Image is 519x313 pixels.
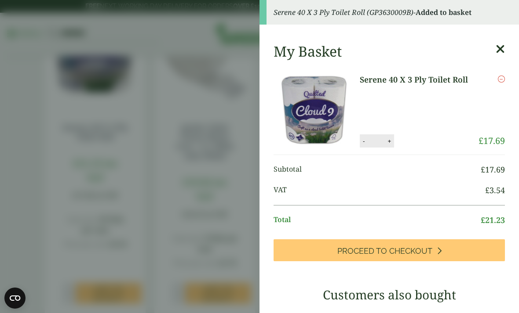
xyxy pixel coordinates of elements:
[337,246,432,256] span: Proceed to Checkout
[274,164,481,176] span: Subtotal
[274,214,481,226] span: Total
[360,74,473,86] a: Serene 40 X 3 Ply Toilet Roll
[485,185,490,195] span: £
[274,43,342,60] h2: My Basket
[479,135,505,147] bdi: 17.69
[385,137,394,145] button: +
[481,164,505,175] bdi: 17.69
[360,137,367,145] button: -
[274,239,505,261] a: Proceed to Checkout
[479,135,483,147] span: £
[498,74,505,84] a: Remove this item
[274,184,485,196] span: VAT
[274,288,505,302] h3: Customers also bought
[485,185,505,195] bdi: 3.54
[481,215,505,225] bdi: 21.23
[416,7,471,17] strong: Added to basket
[481,164,485,175] span: £
[274,7,413,17] em: Serene 40 X 3 Ply Toilet Roll (GP3630009B)
[4,288,26,309] button: Open CMP widget
[481,215,485,225] span: £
